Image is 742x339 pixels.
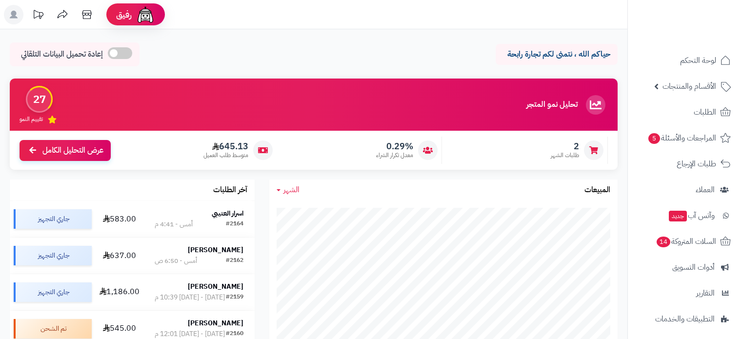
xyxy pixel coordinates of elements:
[155,256,197,266] div: أمس - 6:50 ص
[526,100,578,109] h3: تحليل نمو المتجر
[203,141,248,152] span: 645.13
[634,230,736,253] a: السلات المتروكة14
[634,281,736,305] a: التقارير
[634,152,736,176] a: طلبات الإرجاع
[669,211,687,221] span: جديد
[20,140,111,161] a: عرض التحليل الكامل
[655,312,715,326] span: التطبيقات والخدمات
[551,151,579,160] span: طلبات الشهر
[14,246,92,265] div: جاري التجهيز
[14,209,92,229] div: جاري التجهيز
[203,151,248,160] span: متوسط طلب العميل
[503,49,610,60] p: حياكم الله ، نتمنى لكم تجارة رابحة
[21,49,103,60] span: إعادة تحميل البيانات التلقائي
[584,186,610,195] h3: المبيعات
[376,151,413,160] span: معدل تكرار الشراء
[96,201,143,237] td: 583.00
[634,178,736,201] a: العملاء
[668,209,715,222] span: وآتس آب
[376,141,413,152] span: 0.29%
[116,9,132,20] span: رفيق
[662,80,716,93] span: الأقسام والمنتجات
[188,318,243,328] strong: [PERSON_NAME]
[96,274,143,310] td: 1,186.00
[634,256,736,279] a: أدوات التسويق
[155,293,225,302] div: [DATE] - [DATE] 10:39 م
[213,186,247,195] h3: آخر الطلبات
[14,319,92,339] div: تم الشحن
[283,184,300,196] span: الشهر
[696,183,715,197] span: العملاء
[656,235,716,248] span: السلات المتروكة
[20,115,43,123] span: تقييم النمو
[226,219,243,229] div: #2164
[634,100,736,124] a: الطلبات
[634,49,736,72] a: لوحة التحكم
[277,184,300,196] a: الشهر
[648,133,660,144] span: 5
[212,208,243,219] strong: اسرار العتيبي
[42,145,103,156] span: عرض التحليل الكامل
[551,141,579,152] span: 2
[672,260,715,274] span: أدوات التسويق
[696,286,715,300] span: التقارير
[14,282,92,302] div: جاري التجهيز
[677,157,716,171] span: طلبات الإرجاع
[96,238,143,274] td: 637.00
[647,131,716,145] span: المراجعات والأسئلة
[188,245,243,255] strong: [PERSON_NAME]
[680,54,716,67] span: لوحة التحكم
[188,281,243,292] strong: [PERSON_NAME]
[226,293,243,302] div: #2159
[26,5,50,27] a: تحديثات المنصة
[676,20,733,40] img: logo-2.png
[634,307,736,331] a: التطبيقات والخدمات
[155,219,193,229] div: أمس - 4:41 م
[226,329,243,339] div: #2160
[226,256,243,266] div: #2162
[634,126,736,150] a: المراجعات والأسئلة5
[155,329,225,339] div: [DATE] - [DATE] 12:01 م
[694,105,716,119] span: الطلبات
[136,5,155,24] img: ai-face.png
[634,204,736,227] a: وآتس آبجديد
[656,237,670,248] span: 14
